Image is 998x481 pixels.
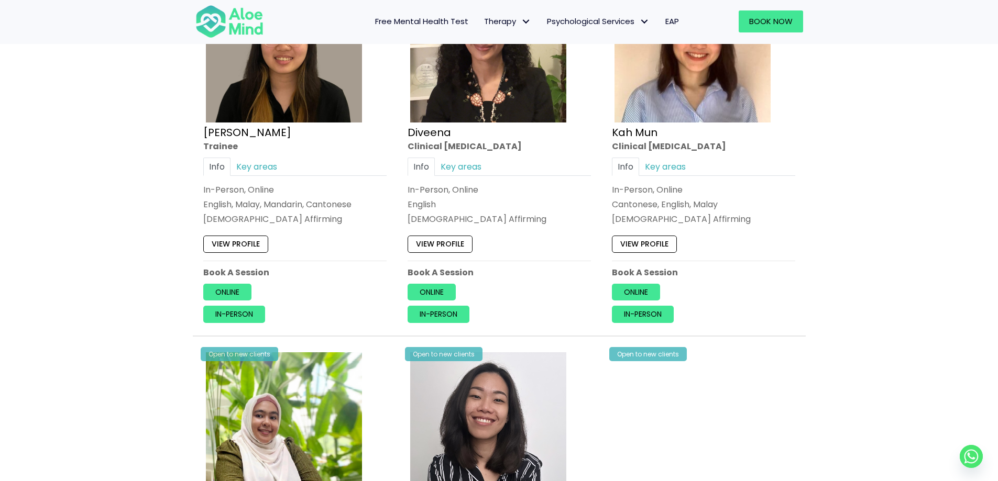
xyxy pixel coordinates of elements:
a: TherapyTherapy: submenu [476,10,539,32]
span: Psychological Services: submenu [637,14,652,29]
p: English, Malay, Mandarin, Cantonese [203,198,387,210]
span: Therapy [484,16,531,27]
span: Therapy: submenu [519,14,534,29]
a: Info [203,158,231,176]
div: Clinical [MEDICAL_DATA] [408,140,591,152]
a: In-person [203,306,265,322]
a: Online [408,284,456,300]
span: Free Mental Health Test [375,16,468,27]
a: Key areas [639,158,692,176]
div: Open to new clients [405,347,482,361]
a: Kah Mun [612,125,657,139]
div: Open to new clients [609,347,687,361]
a: Whatsapp [960,445,983,468]
p: Cantonese, English, Malay [612,198,795,210]
p: English [408,198,591,210]
a: In-person [408,306,469,322]
a: Psychological ServicesPsychological Services: submenu [539,10,657,32]
p: Book A Session [203,266,387,278]
div: Open to new clients [201,347,278,361]
a: [PERSON_NAME] [203,125,291,139]
div: Clinical [MEDICAL_DATA] [612,140,795,152]
a: Book Now [739,10,803,32]
a: Online [612,284,660,300]
a: Info [612,158,639,176]
a: Free Mental Health Test [367,10,476,32]
a: View profile [612,236,677,252]
a: Info [408,158,435,176]
div: [DEMOGRAPHIC_DATA] Affirming [612,213,795,225]
div: In-Person, Online [408,184,591,196]
nav: Menu [277,10,687,32]
div: In-Person, Online [203,184,387,196]
span: EAP [665,16,679,27]
div: [DEMOGRAPHIC_DATA] Affirming [408,213,591,225]
span: Book Now [749,16,793,27]
a: EAP [657,10,687,32]
a: Key areas [231,158,283,176]
div: [DEMOGRAPHIC_DATA] Affirming [203,213,387,225]
a: View profile [203,236,268,252]
a: In-person [612,306,674,322]
p: Book A Session [408,266,591,278]
a: Key areas [435,158,487,176]
div: In-Person, Online [612,184,795,196]
img: Aloe mind Logo [195,4,264,39]
div: Trainee [203,140,387,152]
span: Psychological Services [547,16,650,27]
a: Online [203,284,251,300]
p: Book A Session [612,266,795,278]
a: View profile [408,236,473,252]
a: Diveena [408,125,451,139]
